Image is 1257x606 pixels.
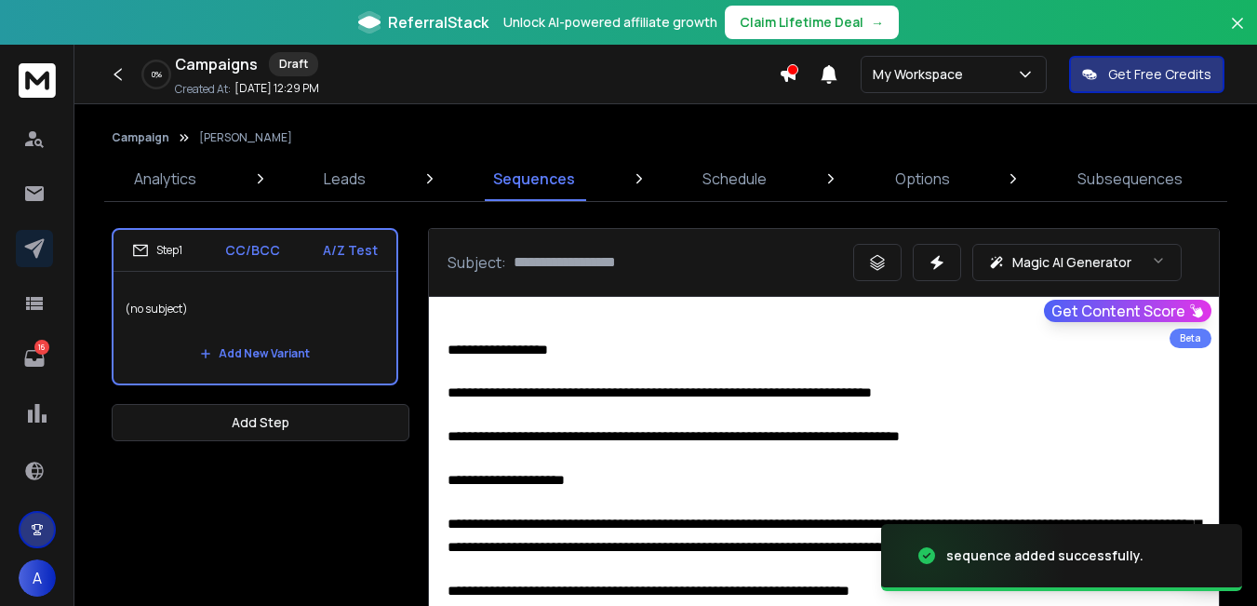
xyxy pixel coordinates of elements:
h1: Campaigns [175,53,258,75]
p: 0 % [152,69,162,80]
button: Get Free Credits [1069,56,1224,93]
li: Step1CC/BCCA/Z Test(no subject)Add New Variant [112,228,398,385]
p: [DATE] 12:29 PM [234,81,319,96]
p: Subject: [448,251,506,274]
button: Campaign [112,130,169,145]
a: Leads [313,156,377,201]
div: Draft [269,52,318,76]
p: My Workspace [873,65,970,84]
button: Add Step [112,404,409,441]
p: Get Free Credits [1108,65,1211,84]
p: Subsequences [1077,168,1183,190]
button: Get Content Score [1044,300,1211,322]
div: sequence added successfully. [946,546,1143,565]
span: ReferralStack [388,11,488,34]
p: Options [895,168,950,190]
a: Analytics [123,156,207,201]
p: CC/BCC [225,241,280,260]
a: Subsequences [1066,156,1194,201]
p: 16 [34,340,49,355]
button: Close banner [1225,11,1250,56]
button: Add New Variant [185,335,325,372]
p: Schedule [702,168,767,190]
span: → [871,13,884,32]
a: Schedule [691,156,778,201]
button: A [19,559,56,597]
p: (no subject) [125,283,385,335]
a: 16 [16,340,53,377]
p: Leads [324,168,366,190]
p: Sequences [493,168,575,190]
p: A/Z Test [323,241,378,260]
div: Beta [1170,329,1211,348]
button: Claim Lifetime Deal→ [725,6,899,39]
p: [PERSON_NAME] [199,130,292,145]
p: Created At: [175,82,231,97]
a: Sequences [482,156,586,201]
p: Unlock AI-powered affiliate growth [503,13,717,32]
div: Step 1 [132,242,182,259]
p: Analytics [134,168,196,190]
p: Magic AI Generator [1012,253,1131,272]
a: Options [884,156,961,201]
button: Magic AI Generator [972,244,1182,281]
